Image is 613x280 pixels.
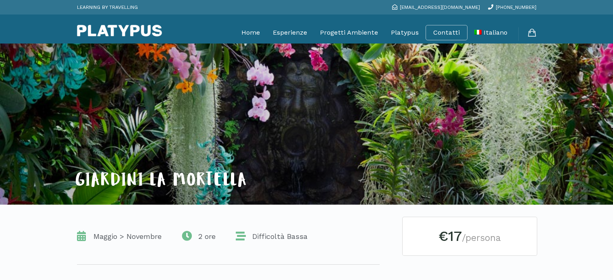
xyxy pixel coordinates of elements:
[484,29,507,36] span: Italiano
[77,2,138,12] p: LEARNING BY TRAVELLING
[75,173,248,191] span: GIARDINI LA MORTELLA
[392,4,480,10] a: [EMAIL_ADDRESS][DOMAIN_NAME]
[462,232,501,243] small: /persona
[320,23,378,43] a: Progetti Ambiente
[391,23,419,43] a: Platypus
[488,4,536,10] a: [PHONE_NUMBER]
[496,4,536,10] span: [PHONE_NUMBER]
[241,23,260,43] a: Home
[248,232,308,241] span: Difficoltà Bassa
[400,4,480,10] span: [EMAIL_ADDRESS][DOMAIN_NAME]
[415,229,525,243] h2: €17
[194,232,216,241] span: 2 ore
[77,25,162,37] img: Platypus
[474,23,507,43] a: Italiano
[433,29,460,37] a: Contatti
[273,23,307,43] a: Esperienze
[89,232,162,241] span: Maggio > Novembre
